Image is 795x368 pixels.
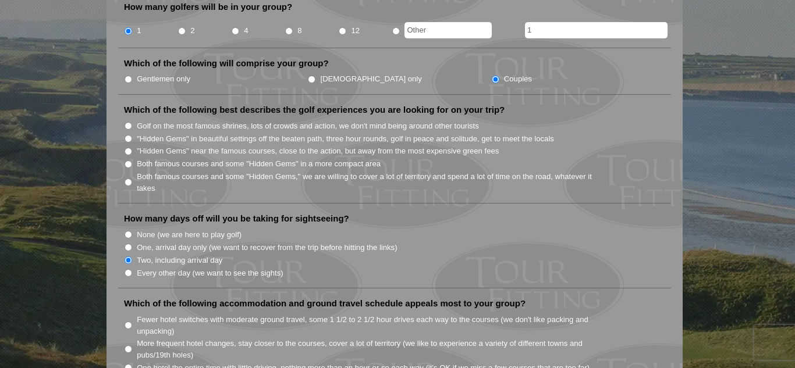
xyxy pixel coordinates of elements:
[124,298,526,309] label: Which of the following accommodation and ground travel schedule appeals most to your group?
[137,158,381,170] label: Both famous courses and some "Hidden Gems" in a more compact area
[124,58,329,69] label: Which of the following will comprise your group?
[137,120,479,132] label: Golf on the most famous shrines, lots of crowds and action, we don't mind being around other tour...
[137,73,190,85] label: Gentlemen only
[190,25,194,37] label: 2
[137,255,222,266] label: Two, including arrival day
[244,25,248,37] label: 4
[504,73,532,85] label: Couples
[137,229,242,241] label: None (we are here to play golf)
[124,104,505,116] label: Which of the following best describes the golf experiences you are looking for on your trip?
[137,133,554,145] label: "Hidden Gems" in beautiful settings off the beaten path, three hour rounds, golf in peace and sol...
[137,171,605,194] label: Both famous courses and some "Hidden Gems," we are willing to cover a lot of territory and spend ...
[137,338,605,360] label: More frequent hotel changes, stay closer to the courses, cover a lot of territory (we like to exp...
[137,25,141,37] label: 1
[525,22,668,38] input: Additional non-golfers? Please specify #
[137,145,499,157] label: "Hidden Gems" near the famous courses, close to the action, but away from the most expensive gree...
[124,1,292,13] label: How many golfers will be in your group?
[351,25,360,37] label: 12
[321,73,422,85] label: [DEMOGRAPHIC_DATA] only
[137,242,397,253] label: One, arrival day only (we want to recover from the trip before hitting the links)
[124,213,349,224] label: How many days off will you be taking for sightseeing?
[137,314,605,337] label: Fewer hotel switches with moderate ground travel, some 1 1/2 to 2 1/2 hour drives each way to the...
[297,25,301,37] label: 8
[137,267,283,279] label: Every other day (we want to see the sights)
[404,22,492,38] input: Other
